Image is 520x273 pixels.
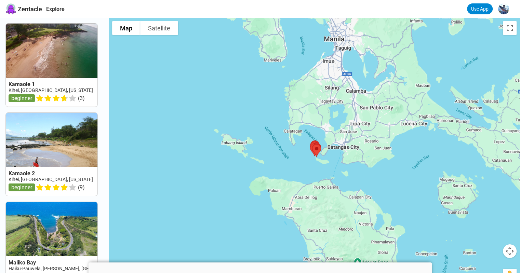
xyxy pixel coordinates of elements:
a: Use App [467,3,493,14]
button: Coffee Bean TV [495,1,515,17]
a: Haiku-Pauwela, [PERSON_NAME], [GEOGRAPHIC_DATA] [9,266,128,271]
button: Toggle fullscreen view [503,21,517,35]
img: Coffee Bean TV [498,3,509,14]
a: Kihei, [GEOGRAPHIC_DATA], [US_STATE] [9,87,93,93]
span: Zentacle [18,5,42,13]
a: Kihei, [GEOGRAPHIC_DATA], [US_STATE] [9,177,93,182]
button: Show satellite imagery [140,21,178,35]
button: Map camera controls [503,244,517,258]
img: Zentacle logo [5,3,16,14]
button: Show street map [112,21,140,35]
a: Explore [46,6,65,12]
a: Zentacle logoZentacle [5,3,42,14]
